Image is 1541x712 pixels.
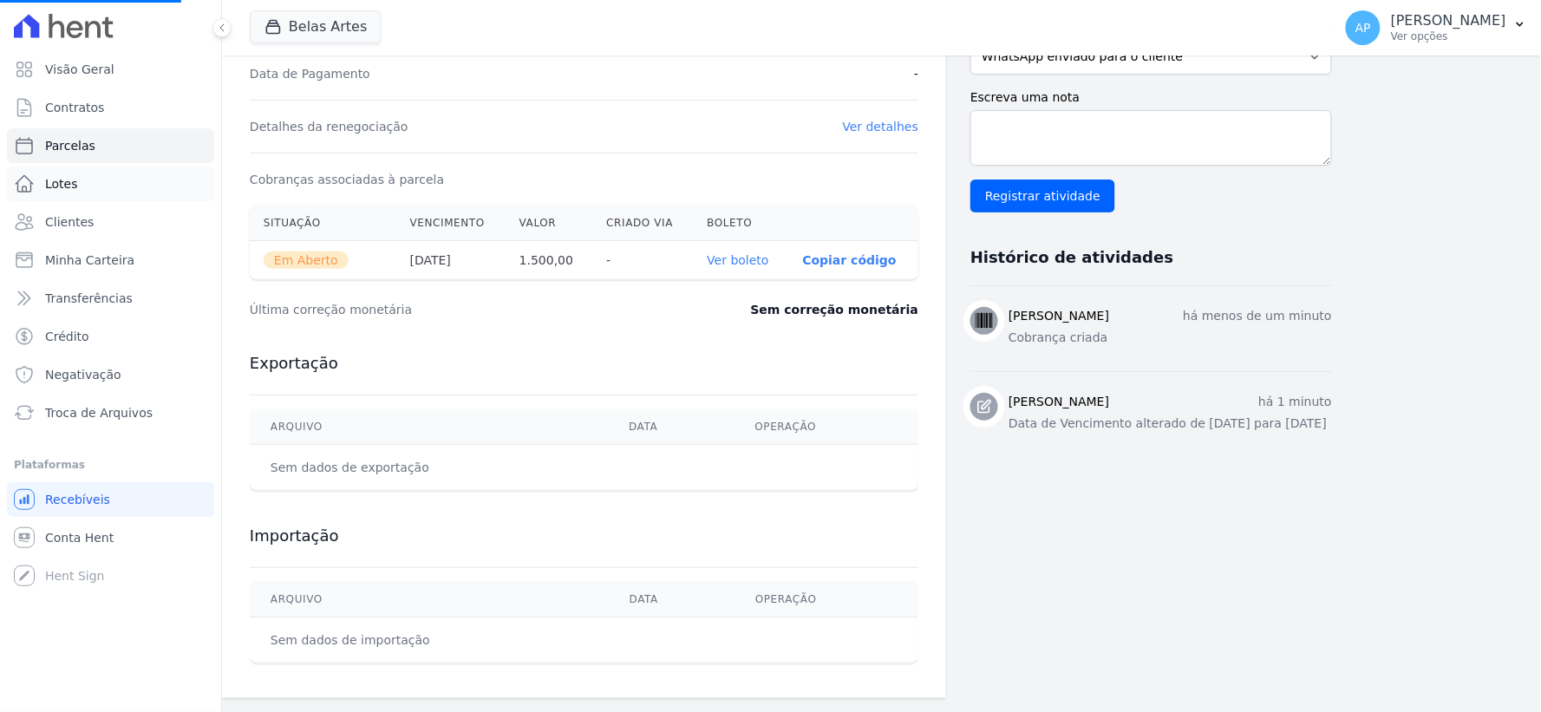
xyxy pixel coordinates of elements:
[45,61,114,78] span: Visão Geral
[970,247,1173,268] h3: Histórico de atividades
[7,167,214,201] a: Lotes
[803,253,897,267] button: Copiar código
[7,395,214,430] a: Troca de Arquivos
[45,491,110,508] span: Recebíveis
[7,482,214,517] a: Recebíveis
[250,171,444,188] dt: Cobranças associadas à parcela
[735,409,918,445] th: Operação
[7,281,214,316] a: Transferências
[250,10,382,43] button: Belas Artes
[250,206,396,241] th: Situação
[45,328,89,345] span: Crédito
[250,118,408,135] dt: Detalhes da renegociação
[45,529,114,546] span: Conta Hent
[250,445,608,491] td: Sem dados de exportação
[592,206,693,241] th: Criado via
[7,128,214,163] a: Parcelas
[506,206,593,241] th: Valor
[1009,415,1332,433] p: Data de Vencimento alterado de [DATE] para [DATE]
[45,404,153,421] span: Troca de Arquivos
[735,582,918,617] th: Operação
[1009,329,1332,347] p: Cobrança criada
[264,251,349,269] span: Em Aberto
[1183,307,1332,325] p: há menos de um minuto
[45,137,95,154] span: Parcelas
[45,175,78,193] span: Lotes
[7,243,214,278] a: Minha Carteira
[1009,393,1109,411] h3: [PERSON_NAME]
[45,290,133,307] span: Transferências
[1355,22,1371,34] span: AP
[7,520,214,555] a: Conta Hent
[7,90,214,125] a: Contratos
[914,65,918,82] dd: -
[250,409,608,445] th: Arquivo
[250,526,918,546] h3: Importação
[1258,393,1332,411] p: há 1 minuto
[14,454,207,475] div: Plataformas
[250,353,918,374] h3: Exportação
[707,253,768,267] a: Ver boleto
[250,65,370,82] dt: Data de Pagamento
[609,582,735,617] th: Data
[1391,29,1506,43] p: Ver opções
[1009,307,1109,325] h3: [PERSON_NAME]
[693,206,788,241] th: Boleto
[592,241,693,280] th: -
[843,120,919,134] a: Ver detalhes
[250,301,645,318] dt: Última correção monetária
[396,206,506,241] th: Vencimento
[45,213,94,231] span: Clientes
[45,366,121,383] span: Negativação
[970,180,1115,212] input: Registrar atividade
[7,205,214,239] a: Clientes
[45,251,134,269] span: Minha Carteira
[7,52,214,87] a: Visão Geral
[1332,3,1541,52] button: AP [PERSON_NAME] Ver opções
[7,357,214,392] a: Negativação
[250,617,609,663] td: Sem dados de importação
[970,88,1332,107] label: Escreva uma nota
[506,241,593,280] th: 1.500,00
[1391,12,1506,29] p: [PERSON_NAME]
[250,582,609,617] th: Arquivo
[396,241,506,280] th: [DATE]
[45,99,104,116] span: Contratos
[751,301,918,318] dd: Sem correção monetária
[608,409,734,445] th: Data
[7,319,214,354] a: Crédito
